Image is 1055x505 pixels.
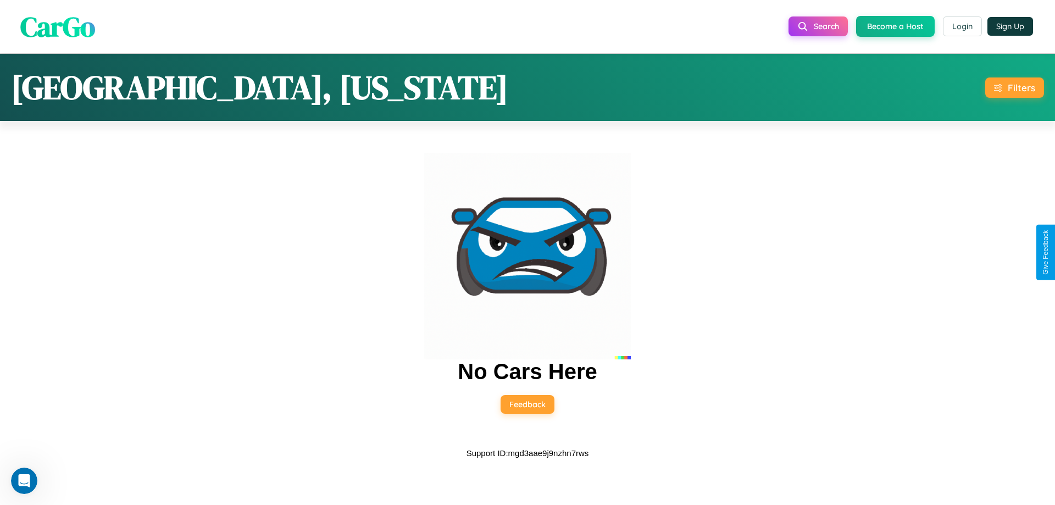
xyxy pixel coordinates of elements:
div: Give Feedback [1042,230,1050,275]
button: Search [789,16,848,36]
iframe: Intercom live chat [11,468,37,494]
h1: [GEOGRAPHIC_DATA], [US_STATE] [11,65,508,110]
p: Support ID: mgd3aae9j9nzhn7rws [467,446,589,460]
div: Filters [1008,82,1035,93]
button: Become a Host [856,16,935,37]
button: Sign Up [987,17,1033,36]
span: CarGo [20,7,95,45]
span: Search [814,21,839,31]
button: Filters [985,77,1044,98]
button: Login [943,16,982,36]
button: Feedback [501,395,554,414]
h2: No Cars Here [458,359,597,384]
img: car [424,153,631,359]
